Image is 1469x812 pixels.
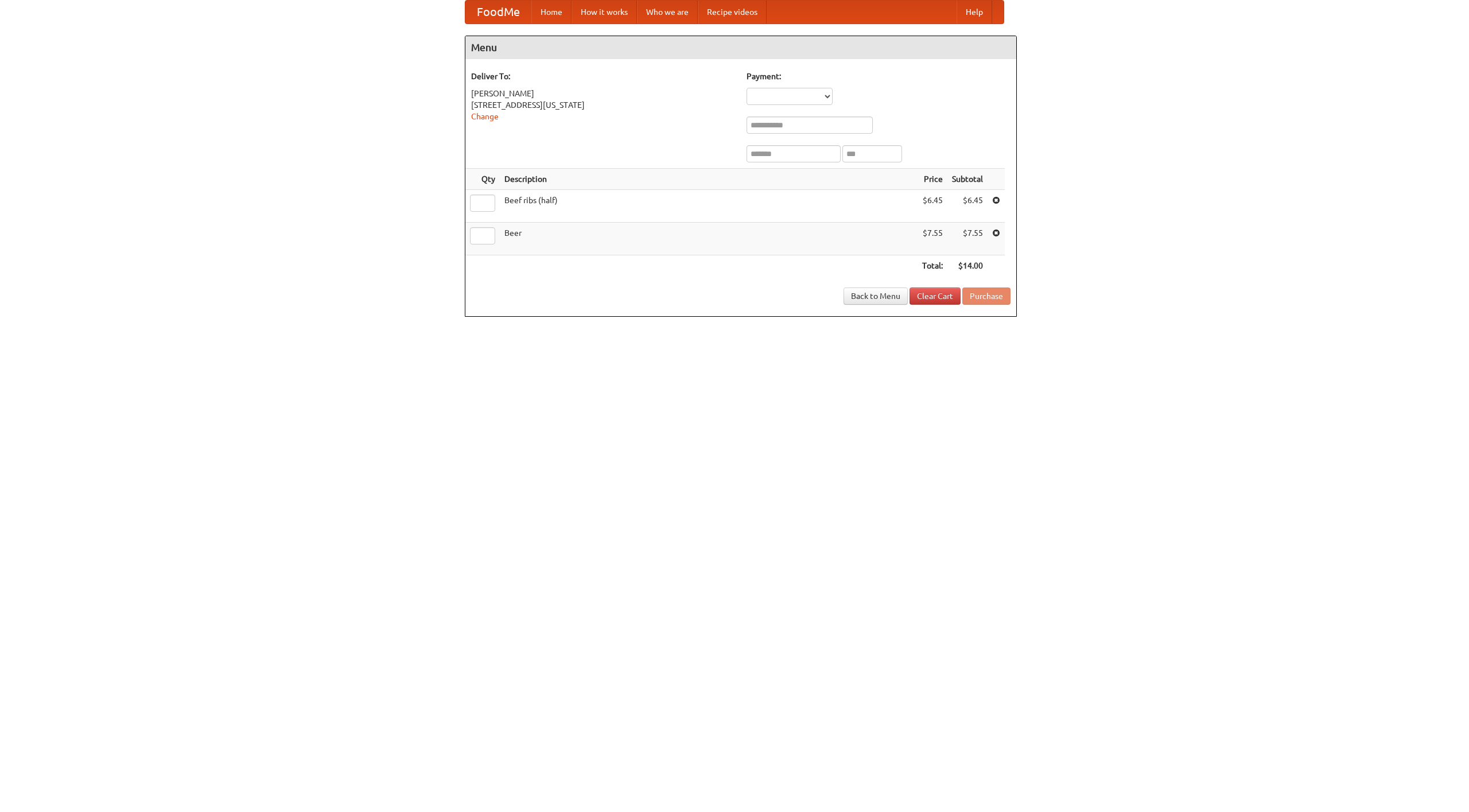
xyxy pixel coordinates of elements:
a: Clear Cart [910,287,961,305]
td: $6.45 [918,190,947,223]
a: Recipe videos [698,1,767,24]
a: Home [531,1,572,24]
div: [PERSON_NAME] [471,88,735,99]
th: $14.00 [947,255,988,277]
th: Qty [465,169,500,190]
div: [STREET_ADDRESS][US_STATE] [471,99,735,111]
td: Beer [500,223,918,255]
a: FoodMe [465,1,531,24]
a: How it works [572,1,637,24]
th: Description [500,169,918,190]
td: $7.55 [918,223,947,255]
td: Beef ribs (half) [500,190,918,223]
button: Purchase [962,287,1011,305]
a: Who we are [637,1,698,24]
th: Price [918,169,947,190]
h5: Deliver To: [471,71,735,82]
a: Change [471,112,499,121]
th: Total: [918,255,947,277]
a: Help [957,1,992,24]
td: $6.45 [947,190,988,223]
h4: Menu [465,36,1016,59]
th: Subtotal [947,169,988,190]
td: $7.55 [947,223,988,255]
a: Back to Menu [844,287,908,305]
h5: Payment: [747,71,1011,82]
